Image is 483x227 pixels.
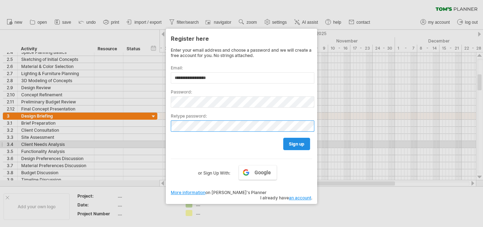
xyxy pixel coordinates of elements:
[283,138,310,150] a: sign up
[171,65,312,70] label: Email:
[239,165,277,180] a: Google
[198,165,230,177] label: or Sign Up With:
[171,89,312,95] label: Password:
[289,141,304,147] span: sign up
[171,190,205,195] a: More information
[289,195,311,200] a: an account
[171,47,312,58] div: Enter your email address and choose a password and we will create a free account for you. No stri...
[171,113,312,119] label: Retype password:
[171,32,312,45] div: Register here
[171,190,267,195] span: on [PERSON_NAME]'s Planner
[255,170,271,175] span: Google
[260,195,312,200] span: I already have .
